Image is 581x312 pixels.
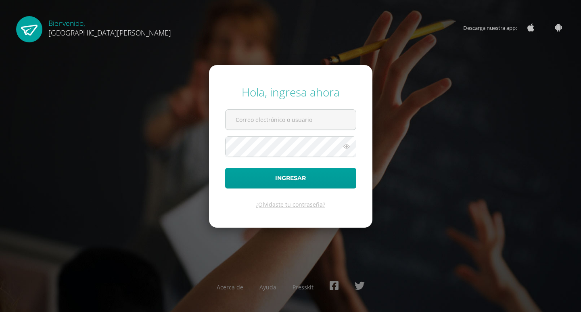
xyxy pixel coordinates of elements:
[225,168,356,188] button: Ingresar
[48,16,171,38] div: Bienvenido,
[463,20,525,36] span: Descarga nuestra app:
[226,110,356,130] input: Correo electrónico o usuario
[48,28,171,38] span: [GEOGRAPHIC_DATA][PERSON_NAME]
[256,201,325,208] a: ¿Olvidaste tu contraseña?
[293,283,313,291] a: Presskit
[259,283,276,291] a: Ayuda
[217,283,243,291] a: Acerca de
[225,84,356,100] div: Hola, ingresa ahora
